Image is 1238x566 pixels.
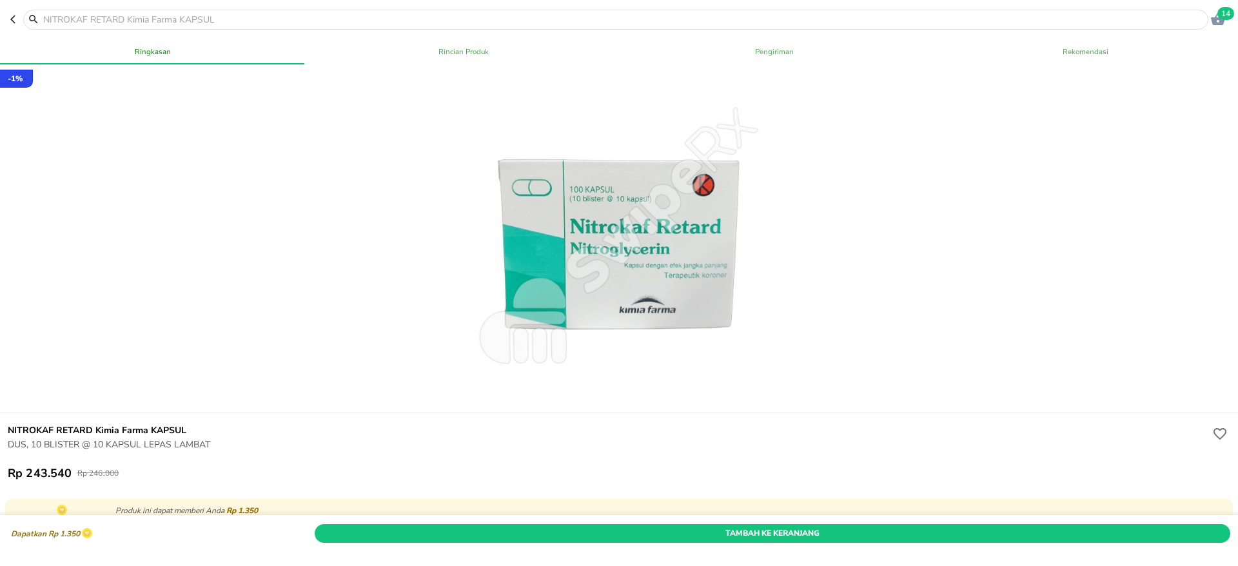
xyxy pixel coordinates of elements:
h6: NITROKAF RETARD Kimia Farma KAPSUL [8,424,1210,438]
span: 14 [1217,7,1234,20]
span: Ringkasan [5,45,300,58]
span: Tambah Ke Keranjang [324,527,1221,540]
p: DUS, 10 BLISTER @ 10 KAPSUL LEPAS LAMBAT [8,438,1210,451]
span: Rp 1.350 [226,505,258,516]
button: Tambah Ke Keranjang [315,524,1230,543]
p: - 1 % [8,73,23,84]
p: Produk ini dapat memberi Anda [115,505,1224,516]
button: 14 [1208,10,1228,29]
span: Pengiriman [627,45,922,58]
span: Rincian Produk [316,45,611,58]
p: Dapatkan Rp 1.350 [8,530,80,539]
p: Rp 243.540 [8,465,72,481]
p: Rp 246.000 [77,468,119,478]
input: NITROKAF RETARD Kimia Farma KAPSUL [42,13,1205,26]
span: Rekomendasi [938,45,1233,58]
